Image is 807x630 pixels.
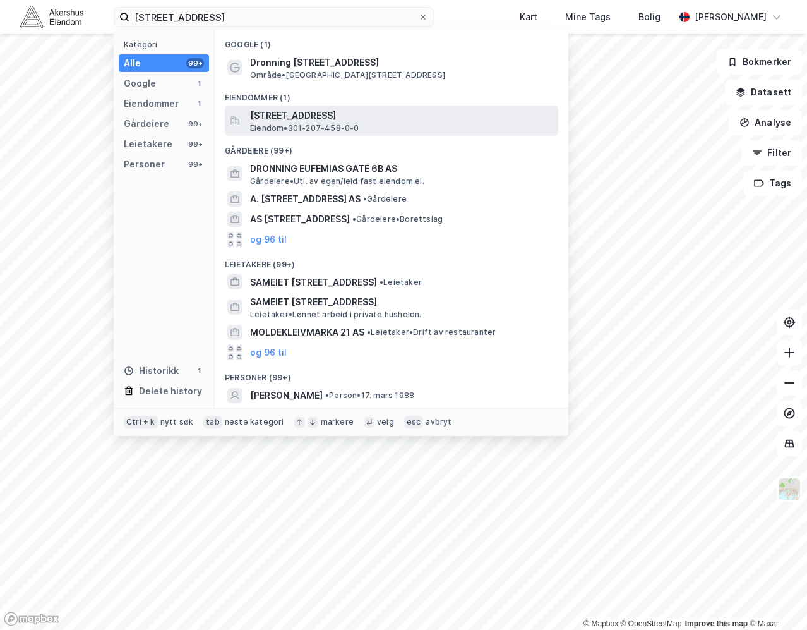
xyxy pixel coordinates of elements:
[250,108,553,123] span: [STREET_ADDRESS]
[250,176,424,186] span: Gårdeiere • Utl. av egen/leid fast eiendom el.
[380,277,422,288] span: Leietaker
[194,99,204,109] div: 1
[725,80,802,105] button: Datasett
[250,212,350,227] span: AS [STREET_ADDRESS]
[225,417,284,427] div: neste kategori
[124,40,209,49] div: Kategori
[744,569,807,630] iframe: Chat Widget
[363,194,407,204] span: Gårdeiere
[377,417,394,427] div: velg
[777,477,801,501] img: Z
[520,9,537,25] div: Kart
[367,327,371,337] span: •
[621,619,682,628] a: OpenStreetMap
[426,417,451,427] div: avbryt
[250,232,287,247] button: og 96 til
[744,569,807,630] div: Kontrollprogram for chat
[124,56,141,71] div: Alle
[352,214,356,224] span: •
[729,110,802,135] button: Analyse
[250,123,359,133] span: Eiendom • 301-207-458-0-0
[250,310,422,320] span: Leietaker • Lønnet arbeid i private husholdn.
[250,388,323,403] span: [PERSON_NAME]
[186,159,204,169] div: 99+
[695,9,767,25] div: [PERSON_NAME]
[203,416,222,428] div: tab
[717,49,802,75] button: Bokmerker
[215,83,568,106] div: Eiendommer (1)
[250,294,553,310] span: SAMEIET [STREET_ADDRESS]
[404,416,424,428] div: esc
[321,417,354,427] div: markere
[741,140,802,166] button: Filter
[20,6,83,28] img: akershus-eiendom-logo.9091f326c980b4bce74ccdd9f866810c.svg
[250,345,287,360] button: og 96 til
[4,612,59,626] a: Mapbox homepage
[139,384,202,399] div: Delete history
[160,417,194,427] div: nytt søk
[250,55,553,70] span: Dronning [STREET_ADDRESS]
[363,194,367,203] span: •
[124,363,179,379] div: Historikk
[215,363,568,385] div: Personer (99+)
[380,277,383,287] span: •
[186,58,204,68] div: 99+
[250,191,361,207] span: A. [STREET_ADDRESS] AS
[124,136,172,152] div: Leietakere
[352,214,443,224] span: Gårdeiere • Borettslag
[186,139,204,149] div: 99+
[250,275,377,290] span: SAMEIET [STREET_ADDRESS]
[124,96,179,111] div: Eiendommer
[194,366,204,376] div: 1
[124,416,158,428] div: Ctrl + k
[215,250,568,272] div: Leietakere (99+)
[367,327,496,337] span: Leietaker • Drift av restauranter
[215,136,568,159] div: Gårdeiere (99+)
[583,619,618,628] a: Mapbox
[124,76,156,91] div: Google
[124,157,165,172] div: Personer
[325,391,414,401] span: Person • 17. mars 1988
[250,161,553,176] span: DRONNING EUFEMIAS GATE 6B AS
[124,116,169,131] div: Gårdeiere
[250,70,445,80] span: Område • [GEOGRAPHIC_DATA][STREET_ADDRESS]
[129,8,418,27] input: Søk på adresse, matrikkel, gårdeiere, leietakere eller personer
[743,171,802,196] button: Tags
[325,391,329,400] span: •
[250,325,364,340] span: MOLDEKLEIVMARKA 21 AS
[685,619,748,628] a: Improve this map
[215,30,568,52] div: Google (1)
[194,78,204,88] div: 1
[638,9,661,25] div: Bolig
[565,9,611,25] div: Mine Tags
[186,119,204,129] div: 99+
